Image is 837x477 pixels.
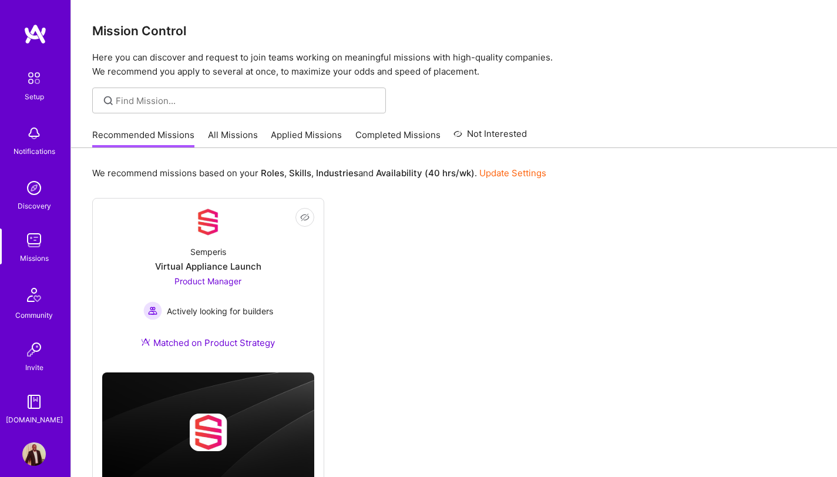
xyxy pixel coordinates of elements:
img: Community [20,281,48,309]
b: Availability (40 hrs/wk) [376,167,475,179]
a: Update Settings [479,167,546,179]
div: Missions [20,252,49,264]
img: User Avatar [22,442,46,466]
div: Invite [25,361,43,374]
i: icon SearchGrey [102,94,115,108]
b: Roles [261,167,284,179]
span: Product Manager [174,276,241,286]
i: icon EyeClosed [300,213,310,222]
img: Company logo [189,414,227,451]
a: Not Interested [453,127,527,148]
img: guide book [22,390,46,414]
img: Company Logo [194,208,222,236]
img: Ateam Purple Icon [141,337,150,347]
div: Semperis [190,246,226,258]
b: Skills [289,167,311,179]
img: Invite [22,338,46,361]
img: setup [22,66,46,90]
b: Industries [316,167,358,179]
div: Matched on Product Strategy [141,337,275,349]
a: Company LogoSemperisVirtual Appliance LaunchProduct Manager Actively looking for buildersActively... [102,208,314,363]
a: All Missions [208,129,258,148]
h3: Mission Control [92,23,816,38]
p: Here you can discover and request to join teams working on meaningful missions with high-quality ... [92,51,816,79]
img: teamwork [22,229,46,252]
img: bell [22,122,46,145]
div: Setup [25,90,44,103]
a: Completed Missions [355,129,441,148]
a: User Avatar [19,442,49,466]
div: [DOMAIN_NAME] [6,414,63,426]
a: Recommended Missions [92,129,194,148]
div: Virtual Appliance Launch [155,260,261,273]
div: Discovery [18,200,51,212]
img: logo [23,23,47,45]
div: Community [15,309,53,321]
a: Applied Missions [271,129,342,148]
input: Find Mission... [116,95,377,107]
div: Notifications [14,145,55,157]
img: Actively looking for builders [143,301,162,320]
p: We recommend missions based on your , , and . [92,167,546,179]
span: Actively looking for builders [167,305,273,317]
img: discovery [22,176,46,200]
